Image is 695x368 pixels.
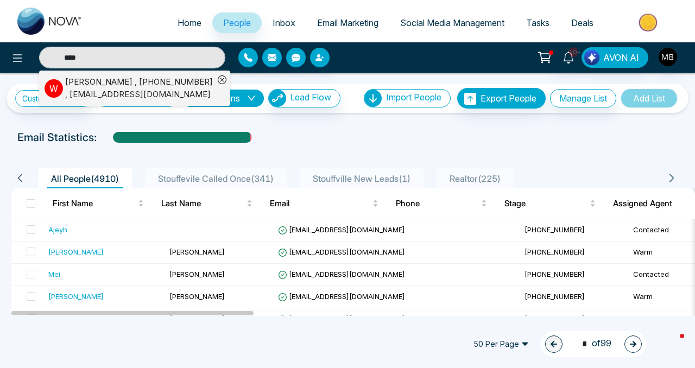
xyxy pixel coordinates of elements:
[525,248,585,256] span: [PHONE_NUMBER]
[53,197,136,210] span: First Name
[550,89,616,107] button: Manage List
[571,17,593,28] span: Deals
[568,47,578,57] span: 10+
[560,12,604,33] a: Deals
[526,17,549,28] span: Tasks
[525,270,585,278] span: [PHONE_NUMBER]
[584,50,599,65] img: Lead Flow
[603,51,639,64] span: AVON AI
[308,173,415,184] span: Stouffville New Leads ( 1 )
[659,48,677,66] img: User Avatar
[48,291,104,302] div: [PERSON_NAME]
[525,225,585,234] span: [PHONE_NUMBER]
[169,292,225,301] span: [PERSON_NAME]
[15,90,92,107] a: Custom Filter
[387,188,496,219] th: Phone
[261,188,387,219] th: Email
[445,173,505,184] span: Realtor ( 225 )
[269,90,286,107] img: Lead Flow
[48,269,60,280] div: Mei
[317,17,378,28] span: Email Marketing
[525,292,585,301] span: [PHONE_NUMBER]
[153,188,261,219] th: Last Name
[496,188,604,219] th: Stage
[45,79,63,98] p: W
[576,337,611,351] span: of 99
[278,225,405,234] span: [EMAIL_ADDRESS][DOMAIN_NAME]
[48,246,104,257] div: [PERSON_NAME]
[610,10,688,35] img: Market-place.gif
[17,129,97,145] p: Email Statistics:
[270,197,370,210] span: Email
[169,248,225,256] span: [PERSON_NAME]
[278,292,405,301] span: [EMAIL_ADDRESS][DOMAIN_NAME]
[481,93,536,104] span: Export People
[161,197,244,210] span: Last Name
[466,335,536,353] span: 50 Per Page
[306,12,389,33] a: Email Marketing
[247,94,256,103] span: down
[44,188,153,219] th: First Name
[582,47,648,68] button: AVON AI
[386,92,441,103] span: Import People
[48,224,67,235] div: Ajeyh
[268,89,340,107] button: Lead Flow
[457,88,546,109] button: Export People
[154,173,278,184] span: Stouffevile Called Once ( 341 )
[290,92,331,103] span: Lead Flow
[65,76,214,100] div: [PERSON_NAME] , [PHONE_NUMBER] , [EMAIL_ADDRESS][DOMAIN_NAME]
[400,17,504,28] span: Social Media Management
[389,12,515,33] a: Social Media Management
[273,17,295,28] span: Inbox
[278,248,405,256] span: [EMAIL_ADDRESS][DOMAIN_NAME]
[178,17,201,28] span: Home
[658,331,684,357] iframe: Intercom live chat
[396,197,479,210] span: Phone
[223,17,251,28] span: People
[47,173,123,184] span: All People ( 4910 )
[212,12,262,33] a: People
[169,270,225,278] span: [PERSON_NAME]
[504,197,587,210] span: Stage
[264,89,340,107] a: Lead FlowLead Flow
[555,47,582,66] a: 10+
[167,12,212,33] a: Home
[515,12,560,33] a: Tasks
[262,12,306,33] a: Inbox
[17,8,83,35] img: Nova CRM Logo
[278,270,405,278] span: [EMAIL_ADDRESS][DOMAIN_NAME]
